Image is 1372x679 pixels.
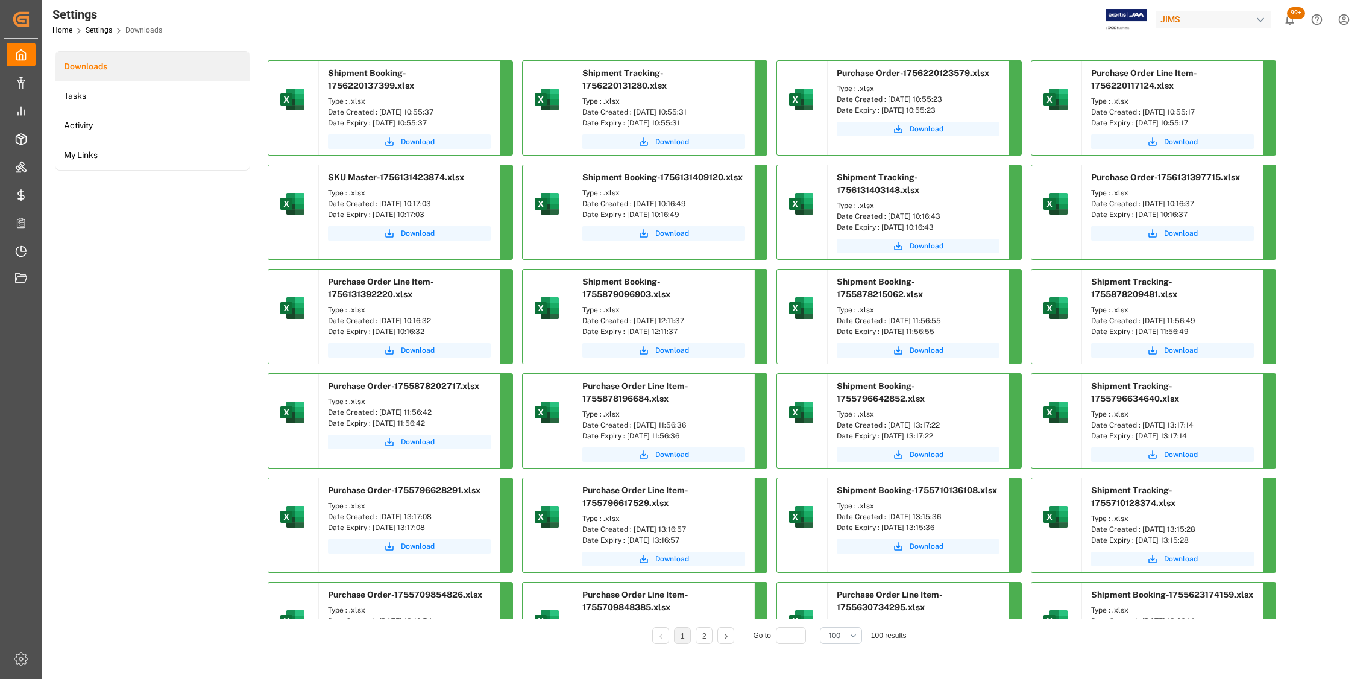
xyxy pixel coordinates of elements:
[328,226,491,241] a: Download
[787,607,816,636] img: microsoft-excel-2019--v1.png
[532,398,561,427] img: microsoft-excel-2019--v1.png
[655,136,689,147] span: Download
[582,68,667,90] span: Shipment Tracking-1756220131280.xlsx
[278,294,307,323] img: microsoft-excel-2019--v1.png
[328,396,491,407] div: Type : .xlsx
[1041,85,1070,114] img: microsoft-excel-2019--v1.png
[1276,6,1303,33] button: show 101 new notifications
[655,449,689,460] span: Download
[787,398,816,427] img: microsoft-excel-2019--v1.png
[328,605,491,616] div: Type : .xlsx
[1091,305,1254,315] div: Type : .xlsx
[582,209,745,220] div: Date Expiry : [DATE] 10:16:49
[582,326,745,337] div: Date Expiry : [DATE] 12:11:37
[837,590,943,612] span: Purchase Order Line Item-1755630734295.xlsx
[837,617,999,628] div: Type : .xlsx
[837,239,999,253] button: Download
[532,502,561,531] img: microsoft-excel-2019--v1.png
[1091,68,1197,90] span: Purchase Order Line Item-1756220117124.xlsx
[582,535,745,546] div: Date Expiry : [DATE] 13:16:57
[401,228,435,239] span: Download
[702,632,706,640] a: 2
[837,447,999,462] button: Download
[1091,420,1254,431] div: Date Created : [DATE] 13:17:14
[278,189,307,218] img: microsoft-excel-2019--v1.png
[1091,409,1254,420] div: Type : .xlsx
[820,627,862,644] button: open menu
[910,449,943,460] span: Download
[582,447,745,462] a: Download
[328,68,414,90] span: Shipment Booking-1756220137399.xlsx
[328,511,491,522] div: Date Created : [DATE] 13:17:08
[278,85,307,114] img: microsoft-excel-2019--v1.png
[52,26,72,34] a: Home
[55,52,250,81] a: Downloads
[582,552,745,566] a: Download
[1091,590,1253,599] span: Shipment Booking-1755623174159.xlsx
[1091,381,1179,403] span: Shipment Tracking-1755796634640.xlsx
[829,630,840,641] span: 100
[328,277,434,299] span: Purchase Order Line Item-1756131392220.xlsx
[837,94,999,105] div: Date Created : [DATE] 10:55:23
[1091,226,1254,241] button: Download
[582,343,745,358] button: Download
[1091,107,1254,118] div: Date Created : [DATE] 10:55:17
[837,172,919,195] span: Shipment Tracking-1756131403148.xlsx
[871,631,907,640] span: 100 results
[582,107,745,118] div: Date Created : [DATE] 10:55:31
[837,83,999,94] div: Type : .xlsx
[582,485,688,508] span: Purchase Order Line Item-1755796617529.xlsx
[1091,524,1254,535] div: Date Created : [DATE] 13:15:28
[1091,172,1240,182] span: Purchase Order-1756131397715.xlsx
[328,107,491,118] div: Date Created : [DATE] 10:55:37
[910,124,943,134] span: Download
[1091,209,1254,220] div: Date Expiry : [DATE] 10:16:37
[910,241,943,251] span: Download
[55,141,250,170] a: My Links
[328,198,491,209] div: Date Created : [DATE] 10:17:03
[532,607,561,636] img: microsoft-excel-2019--v1.png
[582,198,745,209] div: Date Created : [DATE] 10:16:49
[837,200,999,211] div: Type : .xlsx
[837,501,999,511] div: Type : .xlsx
[1091,343,1254,358] button: Download
[1041,294,1070,323] img: microsoft-excel-2019--v1.png
[278,502,307,531] img: microsoft-excel-2019--v1.png
[582,188,745,198] div: Type : .xlsx
[1164,136,1198,147] span: Download
[328,305,491,315] div: Type : .xlsx
[837,420,999,431] div: Date Created : [DATE] 13:17:22
[328,381,479,391] span: Purchase Order-1755878202717.xlsx
[582,305,745,315] div: Type : .xlsx
[837,343,999,358] button: Download
[582,524,745,535] div: Date Created : [DATE] 13:16:57
[837,211,999,222] div: Date Created : [DATE] 10:16:43
[328,485,480,495] span: Purchase Order-1755796628291.xlsx
[86,26,112,34] a: Settings
[328,522,491,533] div: Date Expiry : [DATE] 13:17:08
[582,617,745,628] div: Type : .xlsx
[1287,7,1305,19] span: 99+
[1091,513,1254,524] div: Type : .xlsx
[328,134,491,149] button: Download
[787,189,816,218] img: microsoft-excel-2019--v1.png
[532,85,561,114] img: microsoft-excel-2019--v1.png
[1091,447,1254,462] button: Download
[837,68,989,78] span: Purchase Order-1756220123579.xlsx
[582,381,688,403] span: Purchase Order Line Item-1755878196684.xlsx
[328,188,491,198] div: Type : .xlsx
[837,539,999,554] a: Download
[55,81,250,111] li: Tasks
[582,96,745,107] div: Type : .xlsx
[787,294,816,323] img: microsoft-excel-2019--v1.png
[582,172,743,182] span: Shipment Booking-1756131409120.xlsx
[837,315,999,326] div: Date Created : [DATE] 11:56:55
[1041,607,1070,636] img: microsoft-excel-2019--v1.png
